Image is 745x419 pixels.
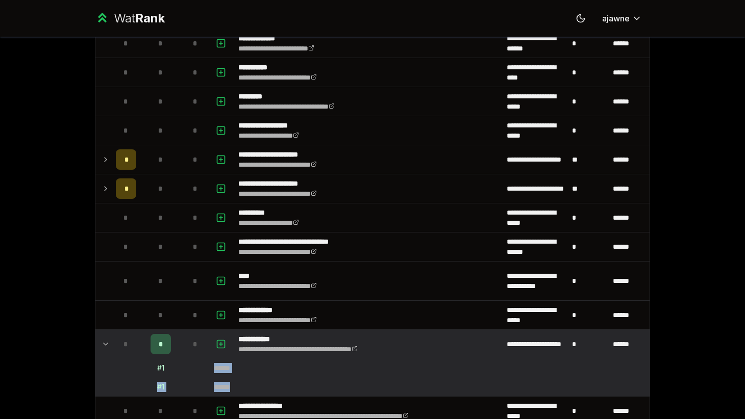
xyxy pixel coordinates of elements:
[135,11,165,25] span: Rank
[114,10,165,27] div: Wat
[602,12,630,24] span: ajawne
[157,363,164,373] div: # 1
[157,382,164,392] div: # 1
[594,9,650,28] button: ajawne
[95,10,165,27] a: WatRank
